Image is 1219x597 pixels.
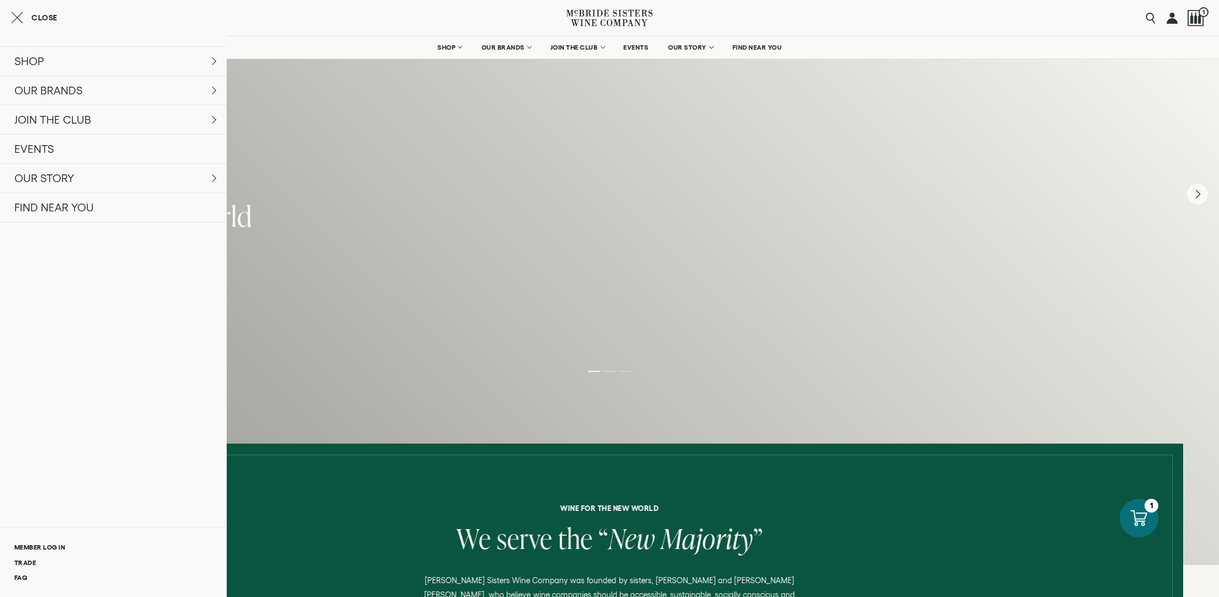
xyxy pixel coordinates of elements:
[1199,7,1209,17] span: 1
[616,36,655,58] a: EVENTS
[619,371,631,372] li: Page dot 3
[661,519,753,557] span: Majority
[31,14,57,22] span: Close
[588,371,600,372] li: Page dot 1
[430,36,469,58] a: SHOP
[83,148,1136,155] h6: [PERSON_NAME] sisters wine company
[558,519,592,557] span: the
[202,504,1017,512] h6: Wine for the new world
[456,519,491,557] span: We
[550,44,598,51] span: JOIN THE CLUB
[623,44,648,51] span: EVENTS
[608,519,655,557] span: New
[753,519,763,557] span: ”
[668,44,707,51] span: OUR STORY
[733,44,782,51] span: FIND NEAR YOU
[482,44,525,51] span: OUR BRANDS
[11,11,57,24] button: Close cart
[1145,499,1158,513] div: 1
[474,36,538,58] a: OUR BRANDS
[496,519,552,557] span: serve
[661,36,720,58] a: OUR STORY
[725,36,789,58] a: FIND NEAR YOU
[543,36,611,58] a: JOIN THE CLUB
[603,371,616,372] li: Page dot 2
[437,44,456,51] span: SHOP
[598,519,608,557] span: “
[1187,184,1208,205] button: Next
